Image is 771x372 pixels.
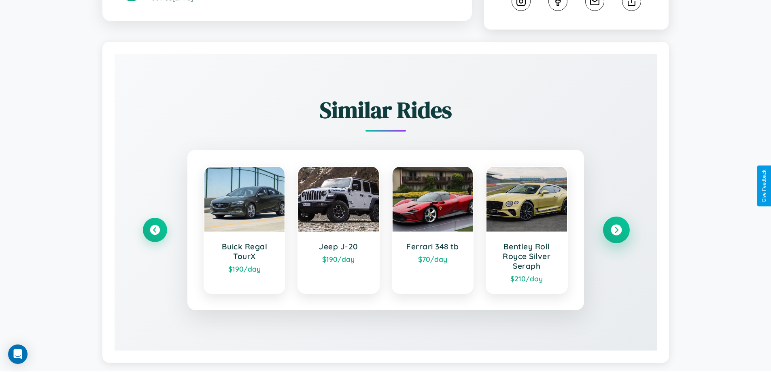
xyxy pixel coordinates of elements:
div: $ 190 /day [306,255,371,264]
h3: Bentley Roll Royce Silver Seraph [495,242,559,271]
h3: Jeep J-20 [306,242,371,251]
h3: Buick Regal TourX [212,242,277,261]
a: Ferrari 348 tb$70/day [392,166,474,294]
h3: Ferrari 348 tb [401,242,465,251]
a: Buick Regal TourX$190/day [204,166,286,294]
div: Open Intercom Messenger [8,344,28,364]
div: Give Feedback [761,170,767,202]
div: $ 190 /day [212,264,277,273]
a: Bentley Roll Royce Silver Seraph$210/day [486,166,568,294]
h2: Similar Rides [143,94,629,125]
div: $ 210 /day [495,274,559,283]
div: $ 70 /day [401,255,465,264]
a: Jeep J-20$190/day [297,166,380,294]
